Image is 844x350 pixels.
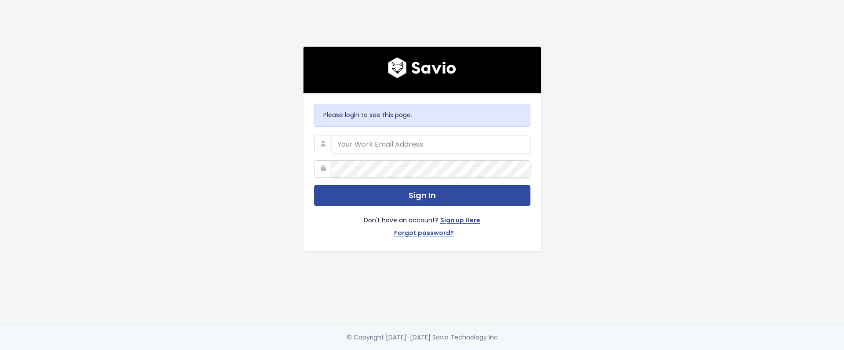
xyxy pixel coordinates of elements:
a: Sign up Here [440,215,480,228]
img: logo600x187.a314fd40982d.png [388,57,456,78]
p: Please login to see this page. [323,110,521,121]
a: Forgot password? [394,228,454,240]
button: Sign In [314,185,530,206]
div: © Copyright [DATE]-[DATE] Savio Technology Inc [347,332,498,343]
div: Don't have an account? [314,206,530,240]
input: Your Work Email Address [332,136,530,153]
